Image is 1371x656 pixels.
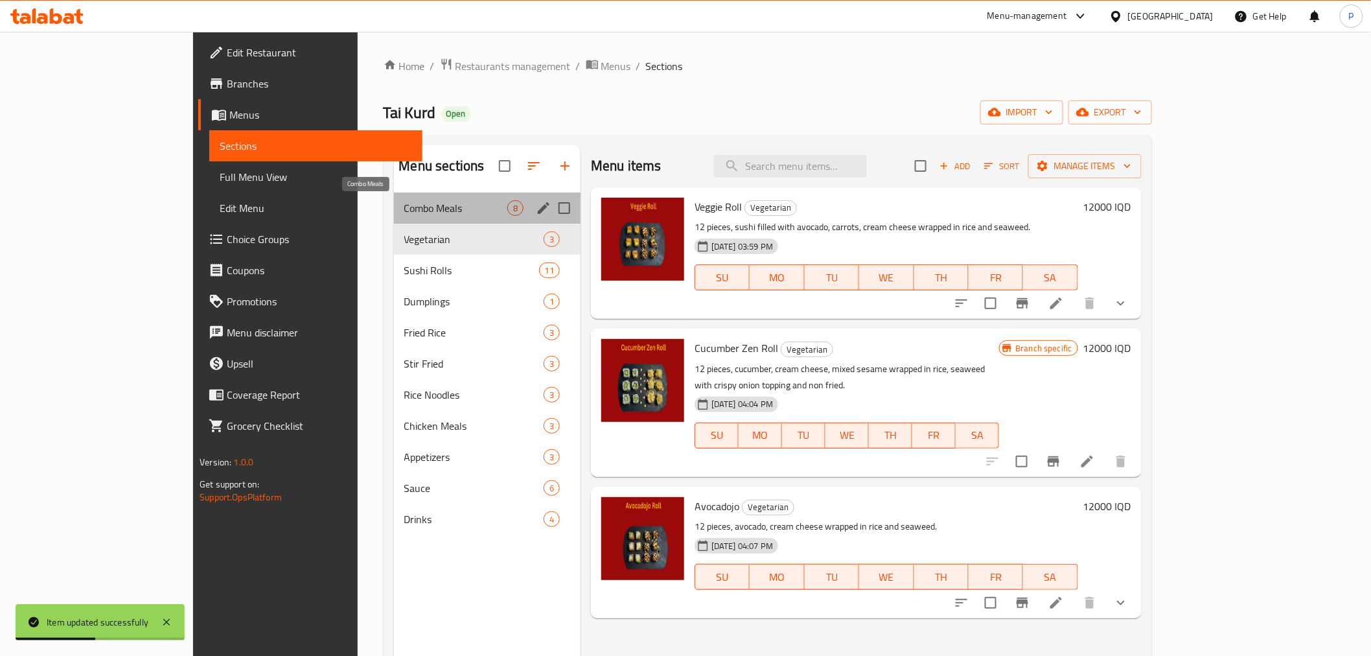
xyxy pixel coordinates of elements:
[209,130,422,161] a: Sections
[1048,296,1064,311] a: Edit menu item
[601,58,631,74] span: Menus
[394,348,581,379] div: Stir Fried3
[544,294,560,309] div: items
[491,152,518,180] span: Select all sections
[917,426,950,445] span: FR
[1028,268,1072,287] span: SA
[549,150,581,182] button: Add section
[404,449,544,465] div: Appetizers
[706,398,778,410] span: [DATE] 04:04 PM
[394,224,581,255] div: Vegetarian3
[700,426,733,445] span: SU
[227,231,411,247] span: Choice Groups
[47,615,148,629] div: Item updated successfully
[700,268,744,287] span: SU
[974,568,1018,587] span: FR
[1349,9,1354,23] span: P
[755,568,799,587] span: MO
[919,568,963,587] span: TH
[787,426,820,445] span: TU
[544,233,559,246] span: 3
[234,454,254,471] span: 1.0.0
[919,268,963,287] span: TH
[441,106,471,122] div: Open
[810,268,854,287] span: TU
[544,356,560,371] div: items
[394,286,581,317] div: Dumplings1
[544,327,559,339] span: 3
[394,255,581,286] div: Sushi Rolls11
[220,169,411,185] span: Full Menu View
[455,58,571,74] span: Restaurants management
[198,68,422,99] a: Branches
[404,231,544,247] span: Vegetarian
[539,263,560,278] div: items
[938,159,973,174] span: Add
[198,255,422,286] a: Coupons
[1113,595,1129,611] svg: Show Choices
[646,58,683,74] span: Sections
[404,418,544,434] span: Chicken Meals
[227,294,411,309] span: Promotions
[934,156,976,176] span: Add item
[745,200,796,215] span: Vegetarian
[1039,158,1131,174] span: Manage items
[384,98,436,127] span: Tai Kurd
[714,155,867,178] input: search
[743,500,794,515] span: Vegetarian
[1105,288,1136,319] button: show more
[198,348,422,379] a: Upsell
[440,58,571,75] a: Restaurants management
[1028,568,1072,587] span: SA
[974,268,1018,287] span: FR
[755,268,799,287] span: MO
[591,156,662,176] h2: Menu items
[404,511,544,527] span: Drinks
[782,423,825,449] button: TU
[518,150,549,182] span: Sort sections
[907,152,934,180] span: Select section
[534,198,553,218] button: edit
[394,504,581,535] div: Drinks4
[781,342,833,357] span: Vegetarian
[394,473,581,504] div: Sauce6
[864,568,908,587] span: WE
[394,193,581,224] div: Combo Meals8edit
[984,159,1020,174] span: Sort
[198,286,422,317] a: Promotions
[739,423,782,449] button: MO
[601,497,684,580] img: Avocadojo
[394,317,581,348] div: Fried Rice3
[601,198,684,281] img: Veggie Roll
[1113,296,1129,311] svg: Show Choices
[508,202,523,215] span: 8
[1010,342,1077,355] span: Branch specific
[601,339,684,422] img: Cucumber Zen Roll
[1023,564,1077,590] button: SA
[1068,100,1152,124] button: export
[544,480,560,496] div: items
[227,387,411,403] span: Coverage Report
[695,564,750,590] button: SU
[969,564,1023,590] button: FR
[636,58,641,74] li: /
[544,418,560,434] div: items
[404,480,544,496] div: Sauce
[695,361,999,393] p: 12 pieces, cucumber, cream cheese, mixed sesame wrapped in rice, seaweed with crispy onion toppin...
[198,99,422,130] a: Menus
[946,587,977,618] button: sort-choices
[969,264,1023,290] button: FR
[695,197,742,217] span: Veggie Roll
[805,564,859,590] button: TU
[544,296,559,308] span: 1
[544,451,559,463] span: 3
[227,45,411,60] span: Edit Restaurant
[1074,587,1105,618] button: delete
[1128,9,1214,23] div: [GEOGRAPHIC_DATA]
[1079,454,1095,469] a: Edit menu item
[404,356,544,371] span: Stir Fried
[700,568,744,587] span: SU
[991,104,1053,121] span: import
[946,288,977,319] button: sort-choices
